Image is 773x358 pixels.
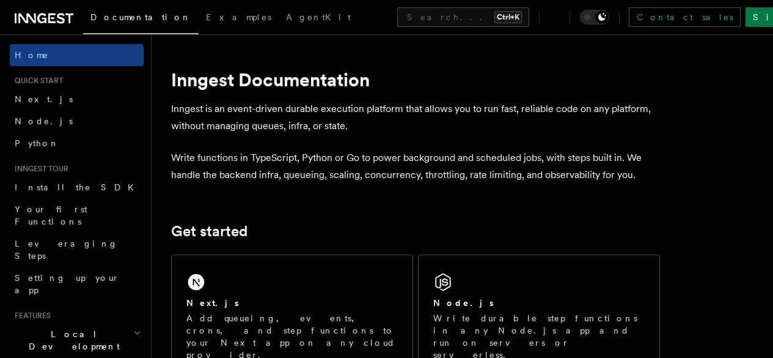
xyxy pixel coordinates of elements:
h2: Node.js [433,297,494,309]
button: Local Development [10,323,144,357]
span: Leveraging Steps [15,239,118,261]
span: Documentation [90,12,191,22]
a: Examples [199,4,279,33]
a: Home [10,44,144,66]
span: Home [15,49,49,61]
span: Your first Functions [15,204,87,226]
a: Your first Functions [10,198,144,233]
a: Setting up your app [10,267,144,301]
span: Inngest tour [10,164,68,174]
p: Inngest is an event-driven durable execution platform that allows you to run fast, reliable code ... [171,100,660,135]
kbd: Ctrl+K [494,11,522,23]
span: Node.js [15,116,73,126]
a: Get started [171,223,247,240]
a: Leveraging Steps [10,233,144,267]
a: Documentation [83,4,199,34]
a: Install the SDK [10,176,144,198]
span: Examples [206,12,271,22]
h1: Inngest Documentation [171,69,660,91]
a: Node.js [10,110,144,132]
a: AgentKit [279,4,358,33]
button: Toggle dark mode [580,10,609,24]
p: Write functions in TypeScript, Python or Go to power background and scheduled jobs, with steps bu... [171,149,660,184]
span: AgentKit [286,12,351,22]
span: Quick start [10,76,63,86]
button: Search...Ctrl+K [397,7,529,27]
span: Install the SDK [15,182,141,192]
span: Features [10,311,51,321]
a: Next.js [10,88,144,110]
span: Setting up your app [15,273,120,295]
a: Python [10,132,144,154]
span: Python [15,138,59,148]
h2: Next.js [186,297,239,309]
span: Local Development [10,328,133,352]
span: Next.js [15,94,73,104]
a: Contact sales [629,7,741,27]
